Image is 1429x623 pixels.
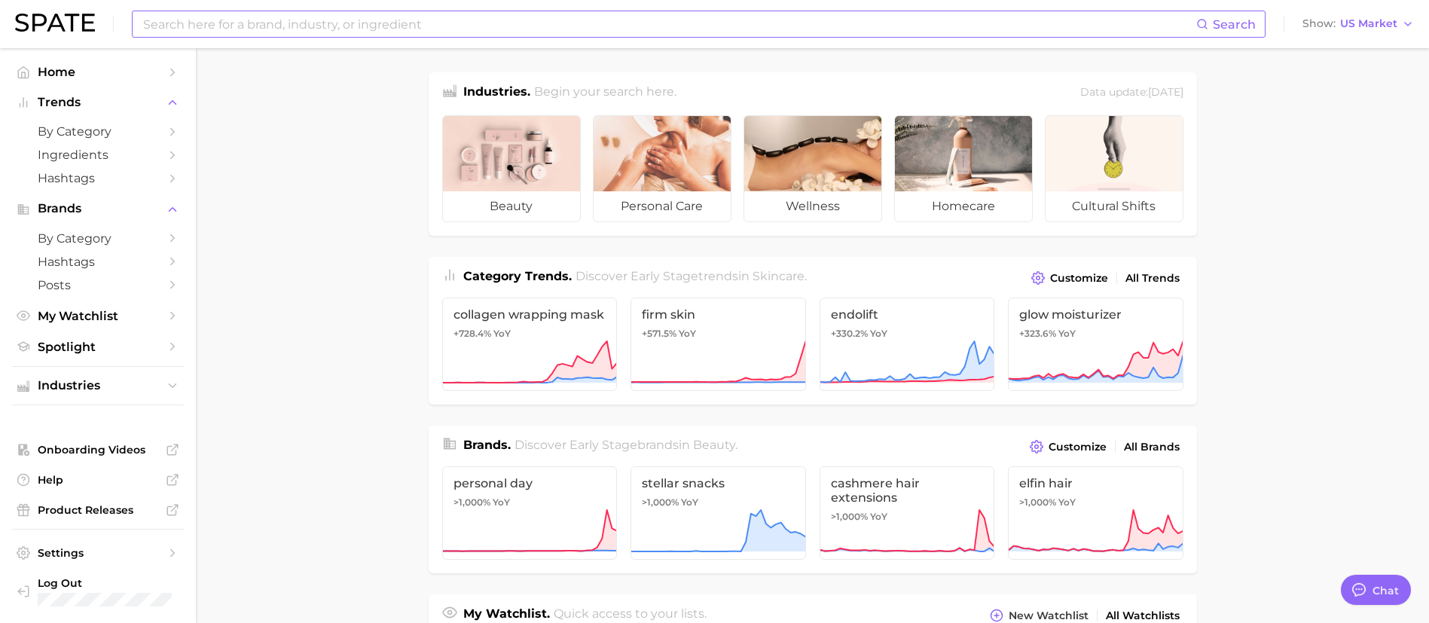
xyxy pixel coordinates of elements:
[631,298,806,391] a: firm skin+571.5% YoY
[38,576,200,590] span: Log Out
[895,191,1032,221] span: homecare
[38,124,158,139] span: by Category
[12,542,184,564] a: Settings
[534,83,676,103] h2: Begin your search here.
[1340,20,1397,28] span: US Market
[12,143,184,166] a: Ingredients
[1019,476,1172,490] span: elfin hair
[1302,20,1336,28] span: Show
[12,166,184,190] a: Hashtags
[12,304,184,328] a: My Watchlist
[870,328,887,340] span: YoY
[142,11,1196,37] input: Search here for a brand, industry, or ingredient
[38,546,158,560] span: Settings
[1080,83,1183,103] div: Data update: [DATE]
[12,120,184,143] a: by Category
[1045,115,1183,222] a: cultural shifts
[1046,191,1183,221] span: cultural shifts
[1058,328,1076,340] span: YoY
[1124,441,1180,454] span: All Brands
[642,307,795,322] span: firm skin
[453,496,490,508] span: >1,000%
[1120,437,1183,457] a: All Brands
[642,496,679,508] span: >1,000%
[744,191,881,221] span: wellness
[693,438,735,452] span: beauty
[493,496,510,508] span: YoY
[515,438,737,452] span: Discover Early Stage brands in .
[681,496,698,508] span: YoY
[1009,609,1089,622] span: New Watchlist
[12,572,184,611] a: Log out. Currently logged in with e-mail karolina.rolkowska@loreal.com.
[1019,496,1056,508] span: >1,000%
[12,91,184,114] button: Trends
[1299,14,1418,34] button: ShowUS Market
[1106,609,1180,622] span: All Watchlists
[493,328,511,340] span: YoY
[1019,307,1172,322] span: glow moisturizer
[443,191,580,221] span: beauty
[1122,268,1183,289] a: All Trends
[1027,267,1111,289] button: Customize
[831,511,868,522] span: >1,000%
[1008,298,1183,391] a: glow moisturizer+323.6% YoY
[38,503,158,517] span: Product Releases
[38,96,158,109] span: Trends
[463,438,511,452] span: Brands .
[12,438,184,461] a: Onboarding Videos
[831,307,984,322] span: endolift
[12,197,184,220] button: Brands
[38,309,158,323] span: My Watchlist
[1058,496,1076,508] span: YoY
[15,14,95,32] img: SPATE
[894,115,1033,222] a: homecare
[831,476,984,505] span: cashmere hair extensions
[631,466,806,560] a: stellar snacks>1,000% YoY
[442,466,618,560] a: personal day>1,000% YoY
[442,298,618,391] a: collagen wrapping mask+728.4% YoY
[576,269,807,283] span: Discover Early Stage trends in .
[679,328,696,340] span: YoY
[594,191,731,221] span: personal care
[593,115,731,222] a: personal care
[870,511,887,523] span: YoY
[1008,466,1183,560] a: elfin hair>1,000% YoY
[642,476,795,490] span: stellar snacks
[753,269,805,283] span: skincare
[463,83,530,103] h1: Industries.
[1125,272,1180,285] span: All Trends
[12,335,184,359] a: Spotlight
[820,298,995,391] a: endolift+330.2% YoY
[12,273,184,297] a: Posts
[12,469,184,491] a: Help
[38,171,158,185] span: Hashtags
[38,255,158,269] span: Hashtags
[38,202,158,215] span: Brands
[1049,441,1107,454] span: Customize
[744,115,882,222] a: wellness
[453,307,606,322] span: collagen wrapping mask
[820,466,995,560] a: cashmere hair extensions>1,000% YoY
[453,328,491,339] span: +728.4%
[38,379,158,392] span: Industries
[38,473,158,487] span: Help
[12,60,184,84] a: Home
[38,443,158,457] span: Onboarding Videos
[1050,272,1108,285] span: Customize
[12,374,184,397] button: Industries
[12,250,184,273] a: Hashtags
[38,340,158,354] span: Spotlight
[453,476,606,490] span: personal day
[38,148,158,162] span: Ingredients
[38,65,158,79] span: Home
[1213,17,1256,32] span: Search
[1019,328,1056,339] span: +323.6%
[442,115,581,222] a: beauty
[463,269,572,283] span: Category Trends .
[38,231,158,246] span: by Category
[642,328,676,339] span: +571.5%
[831,328,868,339] span: +330.2%
[12,499,184,521] a: Product Releases
[1026,436,1110,457] button: Customize
[12,227,184,250] a: by Category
